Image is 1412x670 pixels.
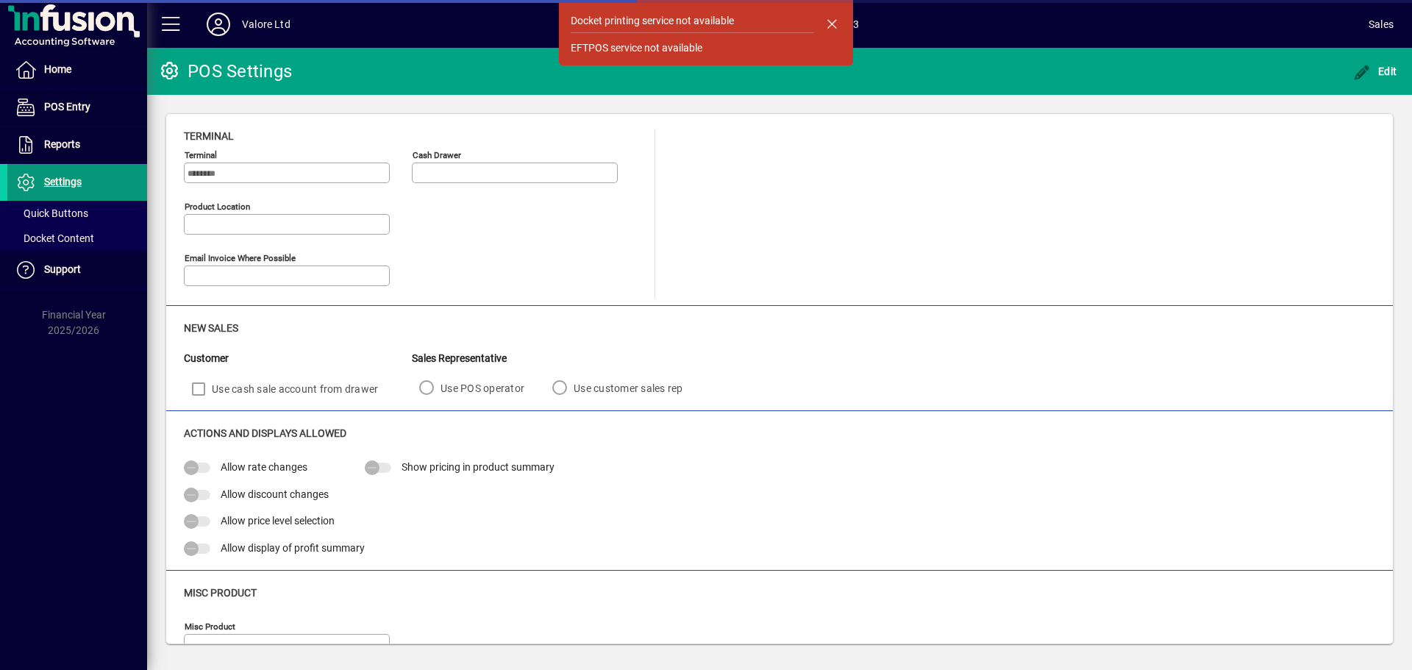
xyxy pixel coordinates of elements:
[15,207,88,219] span: Quick Buttons
[44,101,90,113] span: POS Entry
[184,351,412,366] div: Customer
[185,150,217,160] mat-label: Terminal
[7,126,147,163] a: Reports
[44,63,71,75] span: Home
[1349,58,1401,85] button: Edit
[1353,65,1397,77] span: Edit
[412,351,704,366] div: Sales Representative
[221,488,329,500] span: Allow discount changes
[571,40,702,56] div: EFTPOS service not available
[7,51,147,88] a: Home
[185,621,235,632] mat-label: Misc Product
[242,13,290,36] div: Valore Ltd
[7,252,147,288] a: Support
[7,226,147,251] a: Docket Content
[7,201,147,226] a: Quick Buttons
[44,138,80,150] span: Reports
[413,150,461,160] mat-label: Cash Drawer
[44,176,82,188] span: Settings
[184,427,346,439] span: Actions and Displays Allowed
[185,202,250,212] mat-label: Product location
[44,263,81,275] span: Support
[184,587,257,599] span: Misc Product
[221,542,365,554] span: Allow display of profit summary
[15,232,94,244] span: Docket Content
[221,515,335,527] span: Allow price level selection
[290,13,1369,36] span: [DATE] 10:43
[195,11,242,38] button: Profile
[184,130,234,142] span: Terminal
[1369,13,1394,36] div: Sales
[185,253,296,263] mat-label: Email Invoice where possible
[7,89,147,126] a: POS Entry
[402,461,555,473] span: Show pricing in product summary
[184,322,238,334] span: New Sales
[158,60,292,83] div: POS Settings
[221,461,307,473] span: Allow rate changes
